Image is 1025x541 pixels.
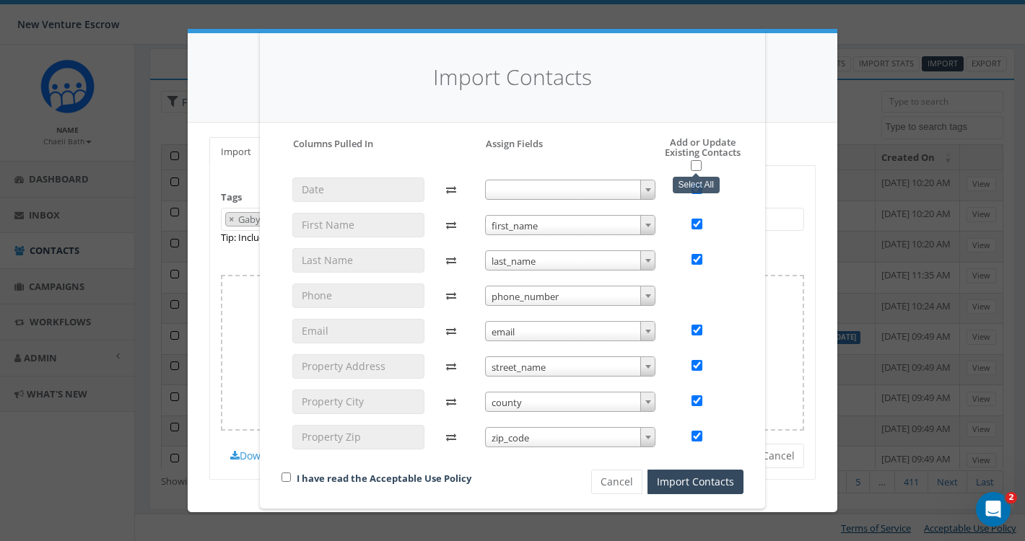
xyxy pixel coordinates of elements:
input: Date [292,177,424,202]
span: last_name [485,250,656,270]
h5: Add or Update Existing Contacts [632,137,743,172]
h5: Assign Fields [486,137,543,150]
span: first_name [486,216,655,236]
input: Property Address [292,354,424,379]
span: zip_code [486,428,655,448]
span: county [486,392,655,413]
span: street_name [486,357,655,377]
input: Email [292,319,424,343]
input: First Name [292,213,424,237]
input: Property City [292,390,424,414]
div: Select All [673,177,720,193]
span: street_name [485,356,656,377]
span: email [486,322,655,342]
span: phone_number [485,286,656,306]
h4: Import Contacts [282,62,743,93]
span: email [485,321,656,341]
span: zip_code [485,427,656,447]
span: first_name [485,215,656,235]
a: I have read the Acceptable Use Policy [297,472,471,485]
input: Property Zip [292,425,424,449]
span: last_name [486,251,655,271]
h5: Columns Pulled In [293,137,373,150]
input: Last Name [292,248,424,273]
input: Phone [292,283,424,308]
span: 2 [1006,492,1017,503]
span: county [485,392,656,412]
span: phone_number [486,286,655,307]
iframe: Intercom live chat [976,492,1011,527]
button: Import Contacts [647,470,743,494]
button: Cancel [591,470,642,494]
